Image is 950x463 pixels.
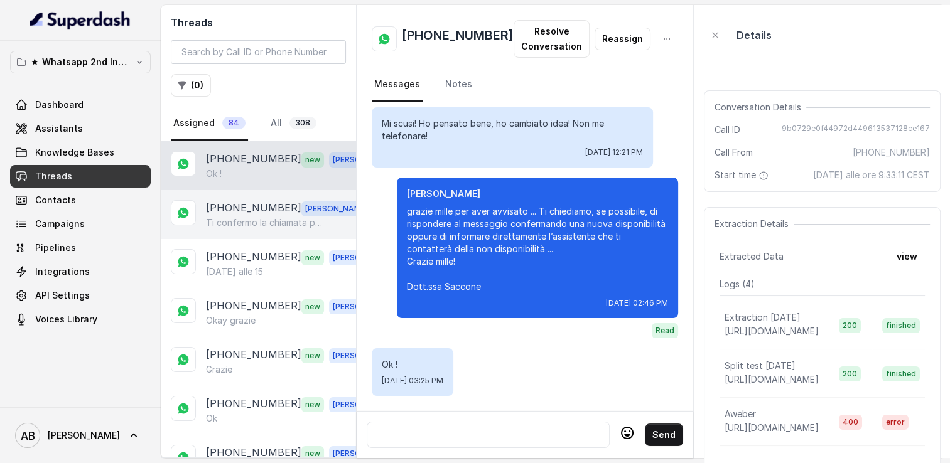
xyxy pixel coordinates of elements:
[853,146,930,159] span: [PHONE_NUMBER]
[301,201,372,216] span: [PERSON_NAME]
[10,117,151,140] a: Assistants
[171,107,346,141] nav: Tabs
[10,93,151,116] a: Dashboard
[35,98,84,111] span: Dashboard
[30,10,131,30] img: light.svg
[402,26,514,51] h2: [PHONE_NUMBER]
[206,347,301,363] p: [PHONE_NUMBER]
[206,216,327,229] p: Ti confermo la chiamata per [DATE], [DATE], alle 12:20 è [DATE] cara ..
[10,165,151,188] a: Threads
[171,15,346,30] h2: Threads
[329,397,399,412] span: [PERSON_NAME]
[882,366,920,381] span: finished
[652,323,678,338] span: Read
[372,68,678,102] nav: Tabs
[10,141,151,164] a: Knowledge Bases
[715,218,794,230] span: Extraction Details
[725,326,819,336] span: [URL][DOMAIN_NAME]
[35,242,76,254] span: Pipelines
[737,28,772,43] p: Details
[171,40,346,64] input: Search by Call ID or Phone Number
[10,260,151,283] a: Integrations
[715,124,740,136] span: Call ID
[206,265,263,278] p: [DATE] alle 15
[206,363,232,376] p: Grazie
[30,55,131,70] p: ★ Whatsapp 2nd Inbound BM5
[35,146,114,159] span: Knowledge Bases
[301,446,324,461] span: new
[35,194,76,206] span: Contacts
[329,250,399,265] span: [PERSON_NAME]
[171,107,248,141] a: Assigned84
[206,412,217,425] p: Ok
[10,308,151,331] a: Voices Library
[372,68,423,102] a: Messages
[206,298,301,314] p: [PHONE_NUMBER]
[10,189,151,211] a: Contacts
[715,101,806,114] span: Conversation Details
[329,446,399,461] span: [PERSON_NAME]
[10,284,151,307] a: API Settings
[206,151,301,168] p: [PHONE_NUMBER]
[206,168,222,180] p: Ok !
[382,117,643,142] p: Mi scusi! Ho pensato bene, ho cambiato idea! Non me telefonare!
[839,415,862,430] span: 400
[839,366,861,381] span: 200
[48,429,120,442] span: [PERSON_NAME]
[882,318,920,333] span: finished
[35,289,90,302] span: API Settings
[443,68,475,102] a: Notes
[206,200,301,216] p: [PHONE_NUMBER]
[725,374,819,385] span: [URL][DOMAIN_NAME]
[222,117,246,129] span: 84
[645,423,683,446] button: Send
[725,359,796,372] p: Split test [DATE]
[407,188,668,200] p: [PERSON_NAME]
[782,124,930,136] span: 9b0729e0f44972d449613537128ce167
[35,170,72,183] span: Threads
[35,265,90,278] span: Integrations
[889,245,925,268] button: view
[813,169,930,181] span: [DATE] alle ore 9:33:11 CEST
[382,358,443,371] p: Ok !
[329,152,399,168] span: [PERSON_NAME]
[407,205,668,293] p: grazie mille per aver avvisato ... Ti chiediamo, se possibile, di rispondere al messaggio conferm...
[725,408,756,420] p: Aweber
[206,314,256,327] p: Okay grazie
[585,147,643,157] span: [DATE] 12:21 PM
[289,117,316,129] span: 308
[882,415,909,430] span: error
[725,422,819,433] span: [URL][DOMAIN_NAME]
[10,51,151,73] button: ★ Whatsapp 2nd Inbound BM5
[839,318,861,333] span: 200
[301,299,324,314] span: new
[514,20,590,58] button: Resolve Conversation
[720,250,784,263] span: Extracted Data
[21,429,35,442] text: AB
[206,396,301,412] p: [PHONE_NUMBER]
[206,445,301,461] p: [PHONE_NUMBER]
[720,278,925,290] p: Logs ( 4 )
[329,299,399,314] span: [PERSON_NAME]
[382,376,443,386] span: [DATE] 03:25 PM
[35,313,97,326] span: Voices Library
[301,250,324,265] span: new
[35,122,83,135] span: Assistants
[268,107,319,141] a: All308
[329,348,399,363] span: [PERSON_NAME]
[171,74,211,97] button: (0)
[10,237,151,259] a: Pipelines
[301,397,324,412] span: new
[725,311,801,324] p: Extraction [DATE]
[606,298,668,308] span: [DATE] 02:46 PM
[10,213,151,235] a: Campaigns
[715,169,771,181] span: Start time
[715,146,753,159] span: Call From
[595,28,650,50] button: Reassign
[35,218,85,230] span: Campaigns
[301,348,324,363] span: new
[301,152,324,168] span: new
[206,249,301,265] p: [PHONE_NUMBER]
[10,418,151,453] a: [PERSON_NAME]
